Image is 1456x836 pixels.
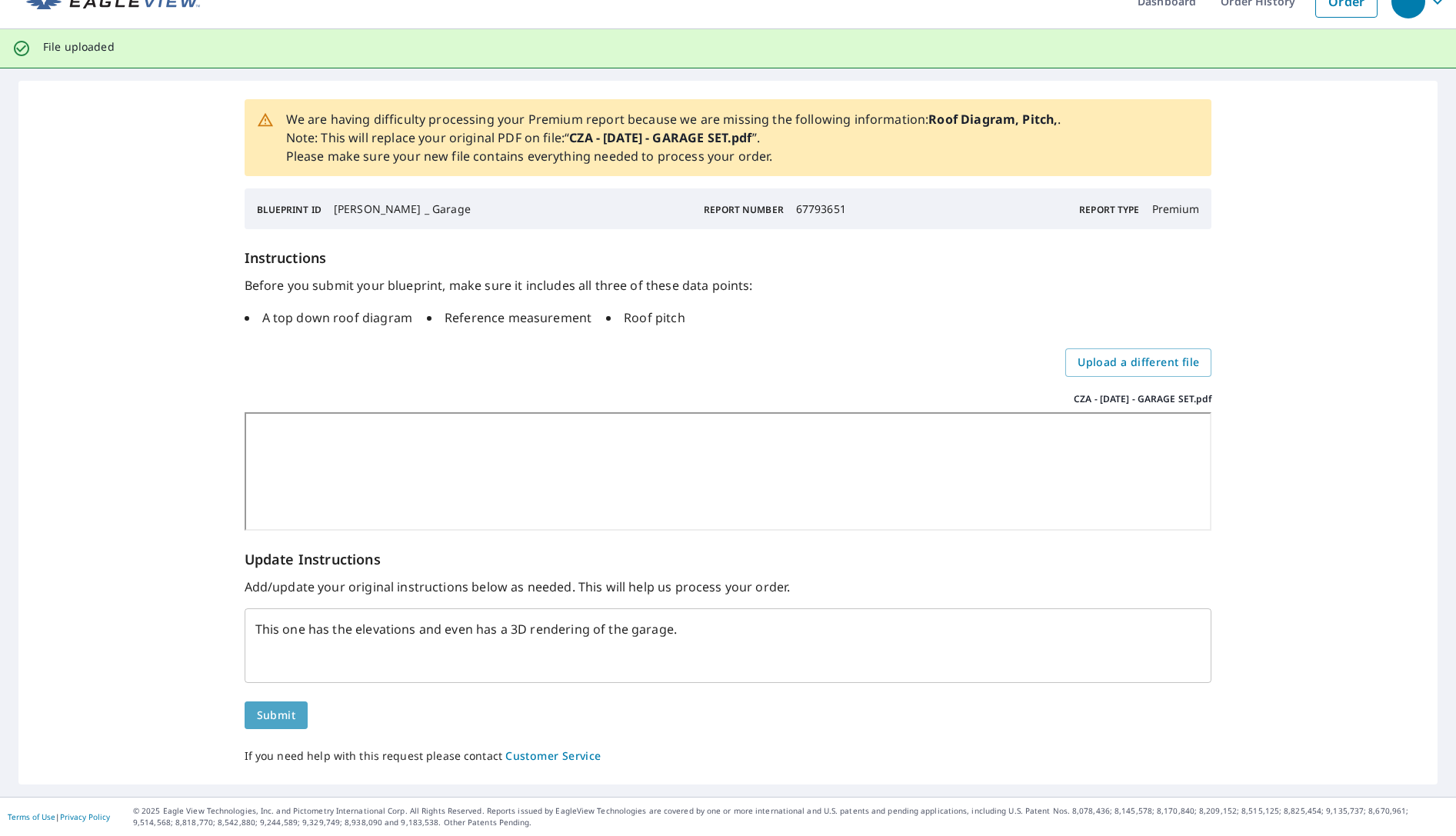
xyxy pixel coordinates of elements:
[796,201,846,217] p: 67793651
[255,622,1201,668] textarea: This one has the elevations and even has a 3D rendering of the garage.
[704,203,783,217] p: Report Number
[245,578,1212,596] p: Add/update your original instructions below as needed. This will help us process your order.
[133,805,1448,828] p: © 2025 Eagle View Technologies, Inc. and Pictometry International Corp. All Rights Reserved. Repo...
[8,812,110,821] p: |
[43,40,115,54] p: File uploaded
[334,201,471,217] p: [PERSON_NAME] _ Garage
[569,129,751,146] strong: CZA - [DATE] - GARAGE SET.pdf
[1079,203,1139,217] p: Report Type
[505,747,601,766] button: Customer Service
[245,276,1212,295] p: Before you submit your blueprint, make sure it includes all three of these data points:
[1074,392,1211,406] p: CZA - [DATE] - GARAGE SET.pdf
[257,203,322,217] p: Blueprint ID
[606,308,685,327] li: Roof pitch
[8,811,55,822] a: Terms of Use
[427,308,591,327] li: Reference measurement
[245,412,1212,531] iframe: CZA - 2025.10.02 - GARAGE SET.pdf
[1078,353,1199,372] span: Upload a different file
[245,248,1212,268] h6: Instructions
[60,811,110,822] a: Privacy Policy
[1065,348,1211,377] label: Upload a different file
[1152,201,1200,217] p: Premium
[245,308,412,327] li: A top down roof diagram
[245,748,1212,766] p: If you need help with this request please contact
[286,110,1061,165] p: We are having difficulty processing your Premium report because we are missing the following info...
[245,549,1212,570] p: Update Instructions
[257,706,295,725] span: Submit
[245,701,308,730] button: Submit
[928,111,1058,128] strong: Roof Diagram, Pitch,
